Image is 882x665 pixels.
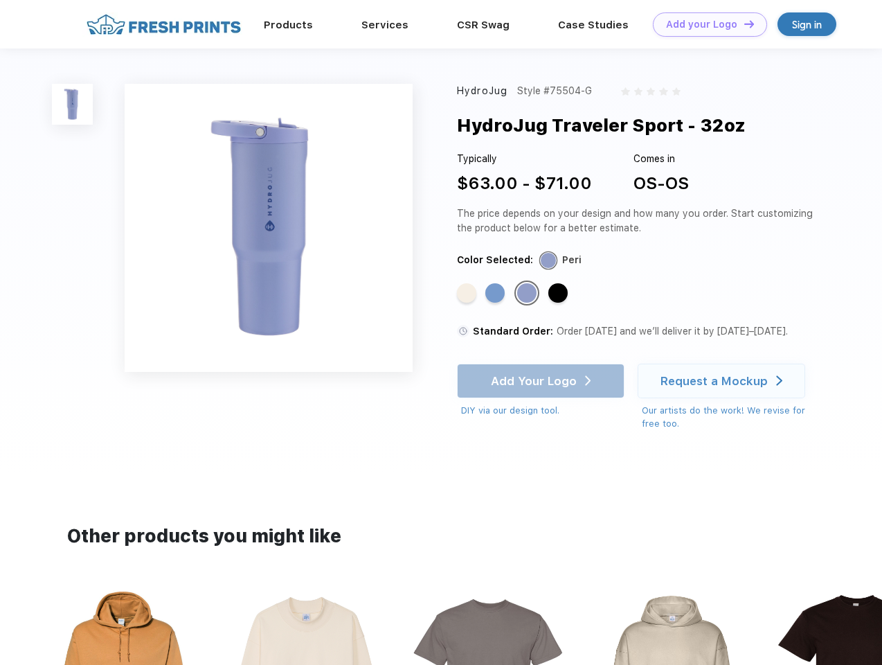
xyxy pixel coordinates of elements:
[457,171,592,196] div: $63.00 - $71.00
[457,283,476,303] div: Cream
[264,19,313,31] a: Products
[647,87,655,96] img: gray_star.svg
[125,84,413,372] img: func=resize&h=640
[457,152,592,166] div: Typically
[82,12,245,37] img: fo%20logo%202.webp
[473,326,553,337] span: Standard Order:
[777,12,836,36] a: Sign in
[67,523,814,550] div: Other products you might like
[634,87,642,96] img: gray_star.svg
[776,375,782,386] img: white arrow
[642,404,818,431] div: Our artists do the work! We revise for free too.
[548,283,568,303] div: Black
[792,17,822,33] div: Sign in
[633,152,689,166] div: Comes in
[744,20,754,28] img: DT
[562,253,582,267] div: Peri
[666,19,737,30] div: Add your Logo
[557,326,788,337] span: Order [DATE] and we’ll deliver it by [DATE]–[DATE].
[659,87,667,96] img: gray_star.svg
[672,87,681,96] img: gray_star.svg
[457,253,533,267] div: Color Selected:
[517,84,592,98] div: Style #75504-G
[457,112,746,139] div: HydroJug Traveler Sport - 32oz
[457,206,818,236] div: The price depends on your design and how many you order. Start customizing the product below for ...
[457,84,507,98] div: HydroJug
[660,374,768,388] div: Request a Mockup
[485,283,505,303] div: Light Blue
[633,171,689,196] div: OS-OS
[461,404,624,418] div: DIY via our design tool.
[52,84,93,125] img: func=resize&h=100
[517,283,537,303] div: Peri
[621,87,629,96] img: gray_star.svg
[457,325,469,337] img: standard order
